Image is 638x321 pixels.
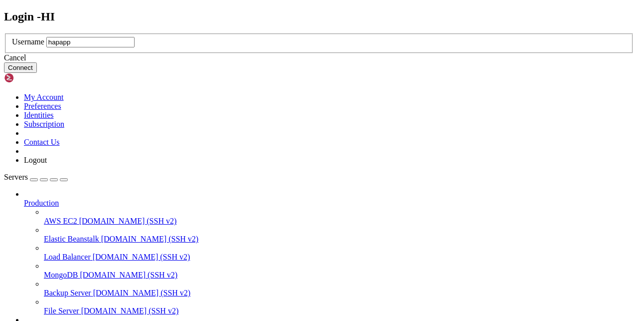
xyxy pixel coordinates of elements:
[4,173,28,181] span: Servers
[24,93,64,101] a: My Account
[44,262,634,280] li: MongoDB [DOMAIN_NAME] (SSH v2)
[44,217,634,226] a: AWS EC2 [DOMAIN_NAME] (SSH v2)
[93,253,190,261] span: [DOMAIN_NAME] (SSH v2)
[44,289,634,298] a: Backup Server [DOMAIN_NAME] (SSH v2)
[44,307,79,315] span: File Server
[44,271,78,279] span: MongoDB
[81,307,179,315] span: [DOMAIN_NAME] (SSH v2)
[44,226,634,244] li: Elastic Beanstalk [DOMAIN_NAME] (SSH v2)
[44,217,77,225] span: AWS EC2
[44,208,634,226] li: AWS EC2 [DOMAIN_NAME] (SSH v2)
[101,235,199,243] span: [DOMAIN_NAME] (SSH v2)
[44,298,634,316] li: File Server [DOMAIN_NAME] (SSH v2)
[4,173,68,181] a: Servers
[24,190,634,316] li: Production
[80,271,177,279] span: [DOMAIN_NAME] (SSH v2)
[12,37,44,46] label: Username
[44,289,91,297] span: Backup Server
[44,235,99,243] span: Elastic Beanstalk
[24,138,60,146] a: Contact Us
[44,280,634,298] li: Backup Server [DOMAIN_NAME] (SSH v2)
[44,253,634,262] a: Load Balancer [DOMAIN_NAME] (SSH v2)
[4,4,509,12] x-row: Connecting [TECHNICAL_ID]...
[24,156,47,164] a: Logout
[4,53,634,62] div: Cancel
[24,199,59,207] span: Production
[44,244,634,262] li: Load Balancer [DOMAIN_NAME] (SSH v2)
[4,12,8,21] div: (0, 1)
[24,111,54,119] a: Identities
[4,73,61,83] img: Shellngn
[44,271,634,280] a: MongoDB [DOMAIN_NAME] (SSH v2)
[24,199,634,208] a: Production
[44,307,634,316] a: File Server [DOMAIN_NAME] (SSH v2)
[44,253,91,261] span: Load Balancer
[79,217,177,225] span: [DOMAIN_NAME] (SSH v2)
[24,120,64,128] a: Subscription
[93,289,191,297] span: [DOMAIN_NAME] (SSH v2)
[4,62,37,73] button: Connect
[44,235,634,244] a: Elastic Beanstalk [DOMAIN_NAME] (SSH v2)
[24,102,61,110] a: Preferences
[4,10,634,23] h2: Login - HI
